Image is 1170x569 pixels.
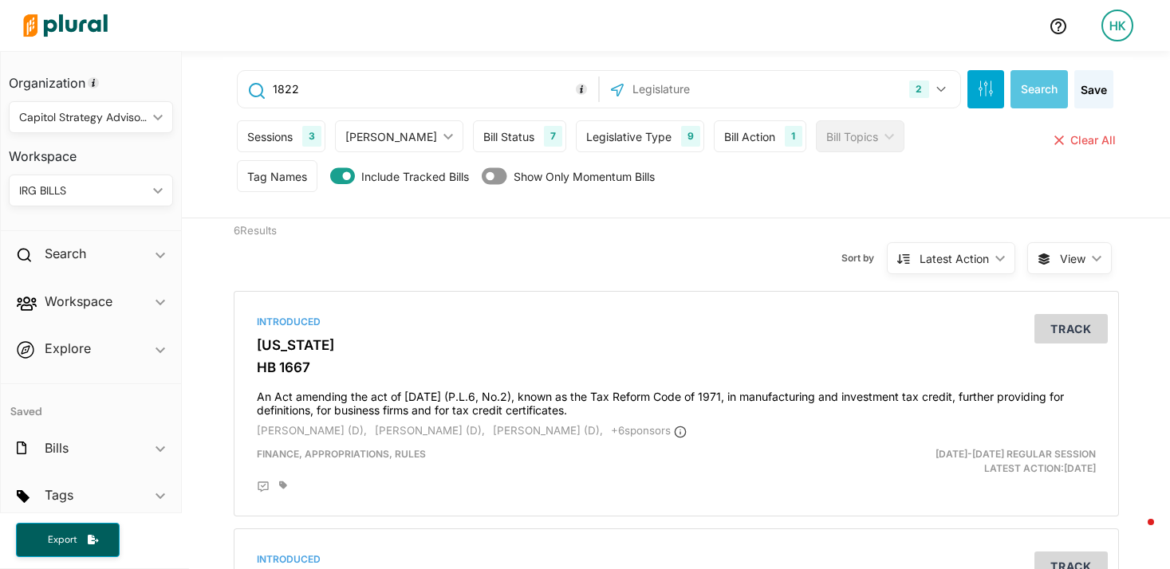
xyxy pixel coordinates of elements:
div: Introduced [257,552,1096,567]
span: Search Filters [978,80,994,94]
button: Search [1010,70,1068,108]
h3: HB 1667 [257,359,1096,375]
div: Legislative Type [586,128,672,145]
button: Export [16,523,120,557]
span: + 6 sponsor s [611,424,687,437]
div: 2 [909,80,928,98]
h2: Tags [45,486,73,504]
button: Save [1074,70,1113,108]
div: [PERSON_NAME] [345,128,437,145]
h2: Workspace [45,292,112,310]
div: Add tags [279,481,287,490]
button: Clear All [1051,120,1119,160]
div: HK [1101,10,1133,41]
div: 3 [302,126,321,147]
div: Bill Topics [826,128,878,145]
span: Sort by [841,251,887,265]
div: Capitol Strategy Advisors [19,109,147,126]
a: HK [1089,3,1146,48]
h2: Search [45,245,86,262]
span: [PERSON_NAME] (D), [257,424,367,437]
span: Finance, Appropriations, Rules [257,448,426,460]
div: Tag Names [247,168,307,185]
span: Clear All [1070,133,1116,147]
div: Add Position Statement [257,481,270,493]
h2: Explore [45,339,91,357]
span: [DATE]-[DATE] Regular Session [936,448,1096,460]
div: Latest Action [920,250,989,267]
h4: Saved [1,384,181,423]
h2: Bills [45,439,69,457]
div: Sessions [247,128,293,145]
h4: An Act amending the act of [DATE] (P.L.6, No.2), known as the Tax Reform Code of 1971, in manufac... [257,383,1096,418]
div: Bill Action [724,128,775,145]
h3: Workspace [9,133,173,168]
h3: [US_STATE] [257,337,1096,353]
span: Include Tracked Bills [361,168,469,185]
div: 1 [785,126,802,147]
span: Export [37,533,88,547]
button: 2 [903,74,955,104]
div: Tooltip anchor [574,82,589,96]
span: Show Only Momentum Bills [514,168,655,185]
div: 7 [544,126,562,147]
div: Latest Action: [DATE] [820,447,1108,476]
h3: Organization [9,60,173,95]
div: IRG BILLS [19,182,147,199]
span: View [1060,250,1085,267]
span: [PERSON_NAME] (D), [375,424,485,437]
div: Bill Status [483,128,534,145]
div: 9 [681,126,700,147]
button: Track [1034,314,1108,343]
div: Tooltip anchor [86,76,100,90]
input: Enter keywords, bill # or legislator name [271,74,594,104]
div: 6 Results [222,218,449,279]
div: Introduced [257,315,1096,329]
input: Legislature [631,74,802,104]
span: [PERSON_NAME] (D), [493,424,603,437]
iframe: Intercom live chat [1116,515,1154,553]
